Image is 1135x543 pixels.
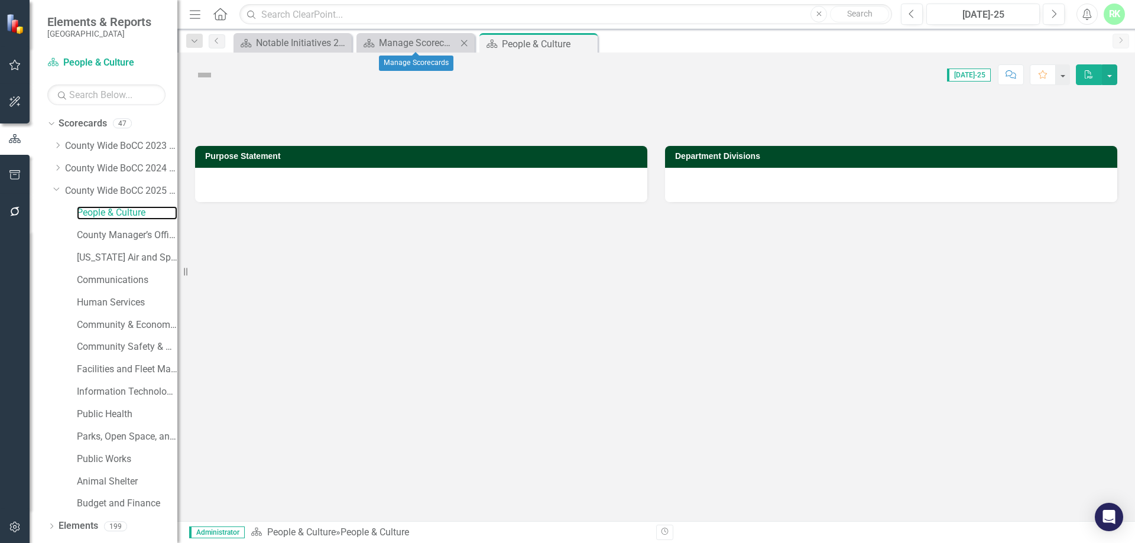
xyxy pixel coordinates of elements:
h3: Department Divisions [675,152,1111,161]
span: [DATE]-25 [947,69,991,82]
a: County Manager’s Office [77,229,177,242]
div: [DATE]-25 [930,8,1036,22]
div: 47 [113,119,132,129]
div: Manage Scorecards [379,56,453,71]
input: Search Below... [47,84,166,105]
a: Community & Economic Development [77,318,177,332]
span: Search [847,9,873,18]
a: Animal Shelter [77,475,177,489]
a: County Wide BoCC 2025 Goals [65,184,177,198]
a: Information Technology and Innovation [77,385,177,399]
a: Scorecards [59,117,107,131]
span: Administrator [189,526,245,538]
input: Search ClearPoint... [239,4,892,25]
button: [DATE]-25 [926,4,1040,25]
div: People & Culture [502,37,595,51]
a: People & Culture [47,56,166,70]
a: County Wide BoCC 2024 Goals [65,162,177,175]
button: Search [830,6,889,22]
a: Notable Initiatives 2023 Report [236,35,349,50]
div: People & Culture [340,526,409,538]
a: Community Safety & Well-Being [77,340,177,354]
div: Notable Initiatives 2023 Report [256,35,349,50]
a: Human Services [77,296,177,310]
img: Not Defined [195,66,214,84]
div: » [251,526,647,539]
a: Public Health [77,408,177,421]
a: Parks, Open Space, and Cultural Arts [77,430,177,444]
div: 199 [104,521,127,531]
a: Elements [59,519,98,533]
small: [GEOGRAPHIC_DATA] [47,29,151,38]
a: Facilities and Fleet Management [77,363,177,376]
a: Public Works [77,453,177,466]
span: Elements & Reports [47,15,151,29]
a: [US_STATE] Air and Space Port [77,251,177,265]
a: People & Culture [267,526,336,538]
h3: Purpose Statement [205,152,641,161]
a: People & Culture [77,206,177,220]
button: RK [1104,4,1125,25]
a: County Wide BoCC 2023 Goals [65,139,177,153]
img: ClearPoint Strategy [6,13,27,34]
div: Manage Scorecards [379,35,457,50]
a: Budget and Finance [77,497,177,511]
div: Open Intercom Messenger [1095,503,1123,531]
a: Manage Scorecards [359,35,457,50]
a: Communications [77,274,177,287]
